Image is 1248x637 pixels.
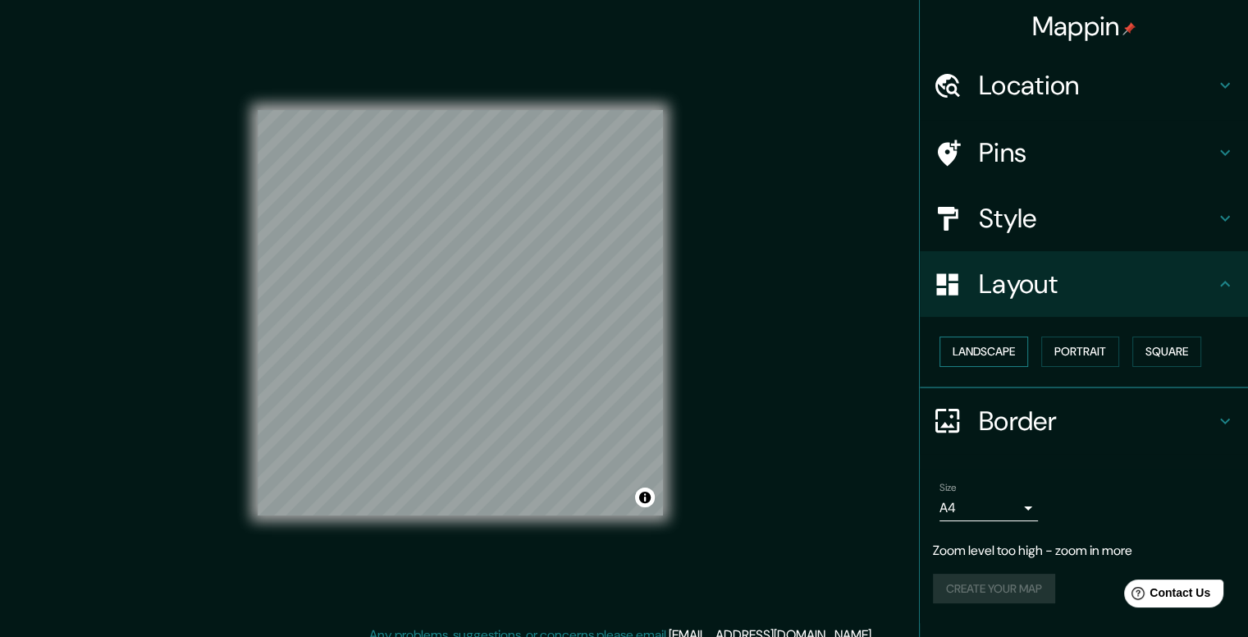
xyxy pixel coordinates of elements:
h4: Layout [979,268,1215,300]
h4: Border [979,405,1215,438]
div: Location [920,53,1248,118]
div: Style [920,186,1248,251]
h4: Mappin [1032,10,1136,43]
canvas: Map [258,110,663,516]
p: Zoom level too high - zoom in more [933,541,1235,561]
h4: Location [979,69,1215,102]
button: Portrait [1041,337,1119,367]
iframe: Help widget launcher [1102,573,1230,619]
div: Layout [920,251,1248,317]
div: Pins [920,120,1248,186]
img: pin-icon.png [1122,22,1136,35]
div: Border [920,388,1248,454]
button: Landscape [939,337,1028,367]
div: A4 [939,495,1038,521]
h4: Pins [979,136,1215,169]
label: Size [939,480,957,494]
button: Square [1132,337,1201,367]
button: Toggle attribution [635,488,655,507]
h4: Style [979,202,1215,235]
